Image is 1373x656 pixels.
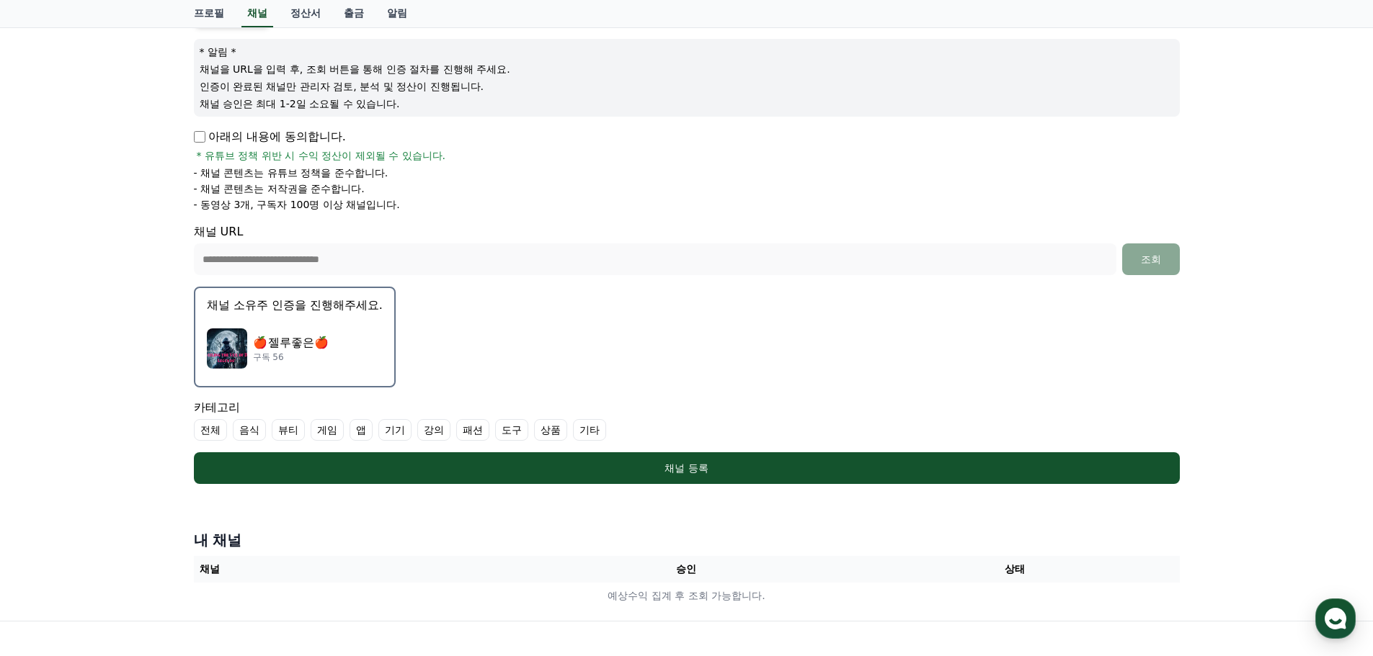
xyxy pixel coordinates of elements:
[1122,243,1180,275] button: 조회
[194,530,1180,550] h4: 내 채널
[95,457,186,493] a: 대화
[253,334,329,351] p: 🍎 젤루좋은🍎
[350,419,373,441] label: 앱
[233,419,266,441] label: 음식
[194,556,523,583] th: 채널
[194,399,1180,441] div: 카테고리
[207,328,247,369] img: 🍎 젤루좋은🍎
[197,148,446,163] span: * 유튜브 정책 위반 시 수익 정산이 제외될 수 있습니다.
[253,351,329,363] p: 구독 56
[1128,252,1174,266] div: 조회
[378,419,412,441] label: 기기
[194,583,1180,609] td: 예상수익 집계 후 조회 가능합니다.
[200,79,1174,94] p: 인증이 완료된 채널만 관리자 검토, 분석 및 정산이 진행됩니다.
[200,96,1174,111] p: 채널 승인은 최대 1-2일 소요될 수 있습니다.
[194,452,1180,484] button: 채널 등록
[194,181,365,196] p: - 채널 콘텐츠는 저작권을 준수합니다.
[194,419,227,441] label: 전체
[4,457,95,493] a: 홈
[223,461,1151,475] div: 채널 등록
[45,478,54,490] span: 홈
[850,556,1179,583] th: 상태
[573,419,606,441] label: 기타
[417,419,450,441] label: 강의
[194,223,1180,275] div: 채널 URL
[194,287,396,387] button: 채널 소유주 인증을 진행해주세요. 🍎 젤루좋은🍎 🍎 젤루좋은🍎 구독 56
[186,457,277,493] a: 설정
[456,419,489,441] label: 패션
[311,419,344,441] label: 게임
[132,479,149,490] span: 대화
[194,197,400,212] p: - 동영상 3개, 구독자 100명 이상 채널입니다.
[534,419,567,441] label: 상품
[272,419,305,441] label: 뷰티
[194,166,388,180] p: - 채널 콘텐츠는 유튜브 정책을 준수합니다.
[194,128,346,145] p: 아래의 내용에 동의합니다.
[522,556,850,583] th: 승인
[207,297,383,314] p: 채널 소유주 인증을 진행해주세요.
[495,419,528,441] label: 도구
[223,478,240,490] span: 설정
[200,62,1174,76] p: 채널을 URL을 입력 후, 조회 버튼을 통해 인증 절차를 진행해 주세요.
